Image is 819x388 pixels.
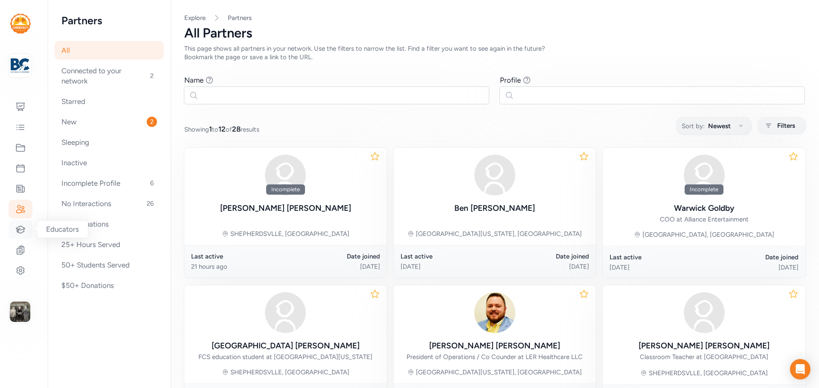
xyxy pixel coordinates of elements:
div: Incomplete [266,184,305,195]
button: Sort by:Newest [676,117,752,135]
span: 2 [147,117,157,127]
div: SHEPHERDSVLLE, [GEOGRAPHIC_DATA] [649,369,768,377]
div: This page shows all partners in your network. Use the filters to narrow the list. Find a filter y... [184,44,566,61]
div: Last active [401,252,495,261]
div: [GEOGRAPHIC_DATA][US_STATE], [GEOGRAPHIC_DATA] [416,368,582,377]
div: [GEOGRAPHIC_DATA][US_STATE], [GEOGRAPHIC_DATA] [416,230,582,238]
img: avatar38fbb18c.svg [474,155,515,195]
div: Date joined [495,252,589,261]
div: $50+ Donations [55,276,164,295]
span: Newest [708,121,731,131]
div: Sleeping [55,133,164,152]
div: President of Operations / Co Counder at LER Healthcare LLC [407,353,583,361]
div: SHEPHERDSVLLE, [GEOGRAPHIC_DATA] [230,368,349,377]
div: Classroom Teacher at [GEOGRAPHIC_DATA] [640,353,768,361]
img: avatar38fbb18c.svg [265,155,306,195]
div: Starred [55,92,164,111]
div: COO at Alliance Entertainment [660,215,749,224]
div: [PERSON_NAME] [PERSON_NAME] [220,202,351,214]
img: avatar38fbb18c.svg [684,292,725,333]
span: 12 [218,125,226,133]
span: 1 [209,125,212,133]
div: Date joined [285,252,380,261]
div: All [55,41,164,60]
div: [GEOGRAPHIC_DATA], [GEOGRAPHIC_DATA] [642,230,774,239]
div: Inactive [55,153,164,172]
img: logo [10,14,31,34]
img: avatar38fbb18c.svg [265,292,306,333]
div: 50+ Students Served [55,256,164,274]
div: Last active [610,253,704,262]
a: Partners [228,14,252,22]
div: [DATE] [401,262,495,271]
div: Date joined [704,253,799,262]
img: logo [11,56,29,75]
span: Showing to of results [184,124,259,134]
img: yWdHp9gfS52xdwT91FZP [474,292,515,333]
div: [GEOGRAPHIC_DATA] [PERSON_NAME] [212,340,360,352]
span: Sort by: [682,121,705,131]
div: [PERSON_NAME] [PERSON_NAME] [429,340,560,352]
div: 21 hours ago [191,262,285,271]
div: Connected to your network [55,61,164,90]
div: [DATE] [495,262,589,271]
div: [PERSON_NAME] [PERSON_NAME] [639,340,770,352]
div: Profile [500,75,521,85]
span: 2 [147,71,157,81]
div: 3+ Evaluations [55,215,164,233]
div: Name [184,75,203,85]
span: 26 [143,198,157,209]
span: 6 [147,178,157,188]
div: Incomplete [685,184,723,195]
div: [DATE] [285,262,380,271]
span: 28 [232,125,241,133]
span: Filters [777,121,795,131]
div: New [55,112,164,131]
a: Explore [184,14,206,22]
h2: Partners [61,14,157,27]
img: avatar38fbb18c.svg [684,155,725,195]
div: Last active [191,252,285,261]
div: No Interactions [55,194,164,213]
div: 25+ Hours Served [55,235,164,254]
div: Ben [PERSON_NAME] [454,202,535,214]
div: [DATE] [610,263,704,272]
div: Warwick Goldby [674,202,735,214]
div: FCS education student at [GEOGRAPHIC_DATA][US_STATE] [198,353,372,361]
nav: Breadcrumb [184,14,805,22]
div: Open Intercom Messenger [790,359,810,379]
div: All Partners [184,26,805,41]
div: [DATE] [704,263,799,272]
div: SHEPHERDSVLLE, [GEOGRAPHIC_DATA] [230,230,349,238]
div: Incomplete Profile [55,174,164,193]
